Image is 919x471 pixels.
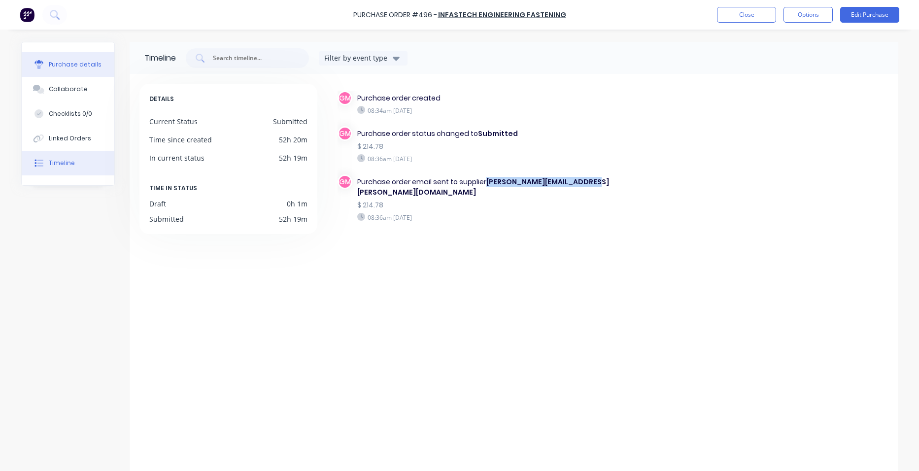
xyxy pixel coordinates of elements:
[357,141,612,152] div: $ 214.78
[357,154,612,163] div: 08:36am [DATE]
[279,214,307,224] div: 52h 19m
[279,135,307,145] div: 52h 20m
[783,7,833,23] button: Options
[49,109,92,118] div: Checklists 0/0
[149,94,174,104] span: DETAILS
[22,101,114,126] button: Checklists 0/0
[273,116,307,127] div: Submitted
[353,10,437,20] div: Purchase Order #496 -
[49,159,75,168] div: Timeline
[149,116,198,127] div: Current Status
[49,85,88,94] div: Collaborate
[49,134,91,143] div: Linked Orders
[49,60,102,69] div: Purchase details
[840,7,899,23] button: Edit Purchase
[149,135,212,145] div: Time since created
[338,91,352,105] div: GM
[22,77,114,101] button: Collaborate
[144,52,176,64] div: Timeline
[357,213,612,222] div: 08:36am [DATE]
[357,177,609,197] b: [PERSON_NAME][EMAIL_ADDRESS][PERSON_NAME][DOMAIN_NAME]
[338,174,352,189] div: GM
[478,129,518,138] b: Submitted
[338,126,352,141] div: GM
[22,52,114,77] button: Purchase details
[287,199,307,209] div: 0h 1m
[319,51,408,66] button: Filter by event type
[279,153,307,163] div: 52h 19m
[357,177,612,198] div: Purchase order email sent to supplier
[438,10,566,20] a: Infastech Engineering Fastening
[20,7,34,22] img: Factory
[22,126,114,151] button: Linked Orders
[357,93,612,103] div: Purchase order created
[357,200,612,210] div: $ 214.78
[149,199,166,209] div: Draft
[357,129,612,139] div: Purchase order status changed to
[149,153,204,163] div: In current status
[717,7,776,23] button: Close
[149,214,184,224] div: Submitted
[149,183,197,194] span: TIME IN STATUS
[212,53,294,63] input: Search timeline...
[22,151,114,175] button: Timeline
[324,53,390,63] div: Filter by event type
[357,106,612,115] div: 08:34am [DATE]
